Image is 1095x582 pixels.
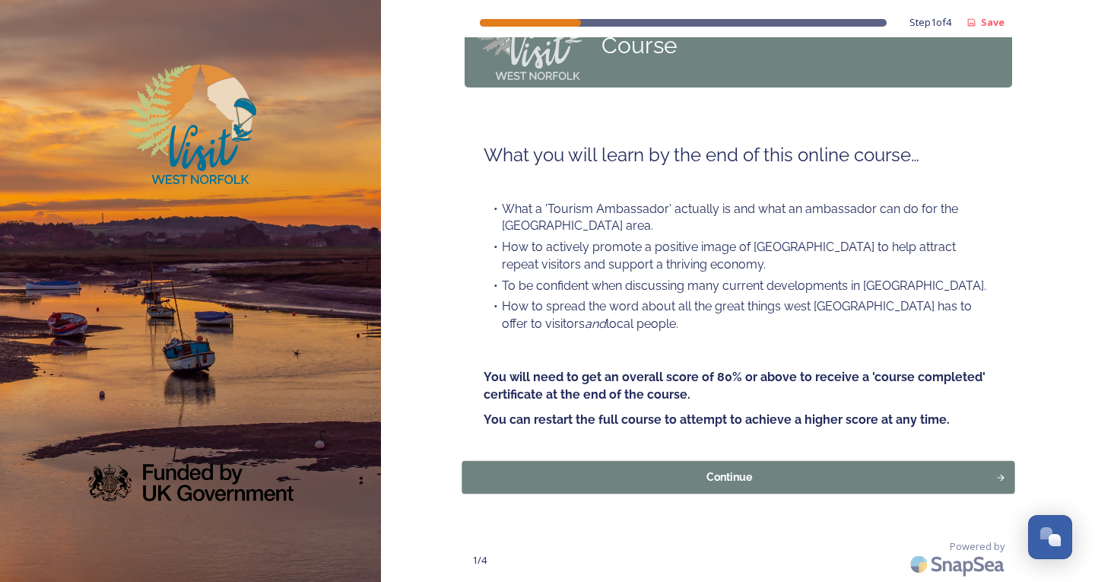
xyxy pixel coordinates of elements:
[484,142,993,168] h2: What you will learn by the end of this online course…
[981,15,1005,29] strong: Save
[484,298,993,332] li: How to spread the word about all the great things west [GEOGRAPHIC_DATA] has to offer to visitors...
[950,539,1005,554] span: Powered by
[484,412,950,427] strong: You can restart the full course to attempt to achieve a higher score at any time.
[470,469,988,485] div: Continue
[472,553,487,568] span: 1 / 4
[484,201,993,235] li: What a 'Tourism Ambassador' actually is and what an ambassador can do for the [GEOGRAPHIC_DATA] a...
[585,316,606,331] em: and
[906,546,1012,582] img: SnapSea Logo
[1028,515,1072,559] button: Open Chat
[484,278,993,295] li: To be confident when discussing many current developments in [GEOGRAPHIC_DATA].
[484,370,989,402] strong: You will need to get an overall score of 80% or above to receive a 'course completed' certificate...
[484,239,993,273] li: How to actively promote a positive image of [GEOGRAPHIC_DATA] to help attract repeat visitors and...
[909,15,951,30] span: Step 1 of 4
[462,460,1014,493] button: Continue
